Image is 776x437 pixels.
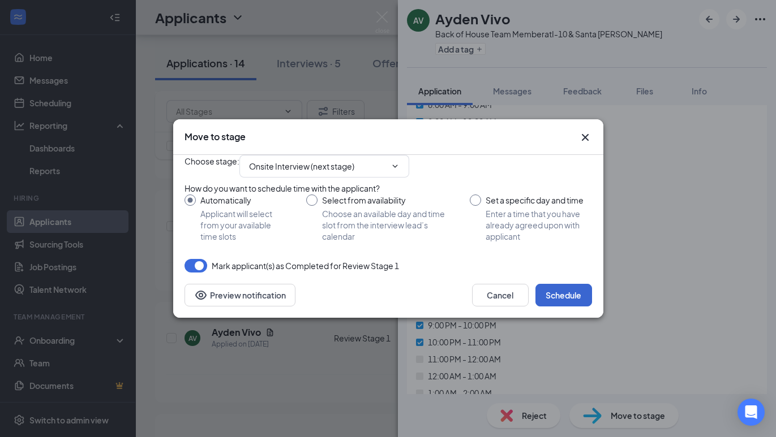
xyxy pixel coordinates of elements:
span: Choose stage : [185,155,239,178]
button: Close [578,131,592,144]
h3: Move to stage [185,131,246,143]
svg: Eye [194,288,208,302]
div: How do you want to schedule time with the applicant? [185,182,592,194]
span: Mark applicant(s) as Completed for Review Stage 1 [212,259,399,272]
button: Cancel [472,284,529,306]
button: Schedule [535,284,592,306]
div: Open Intercom Messenger [738,399,765,426]
button: Preview notificationEye [185,284,295,306]
svg: Cross [578,131,592,144]
svg: ChevronDown [391,162,400,171]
